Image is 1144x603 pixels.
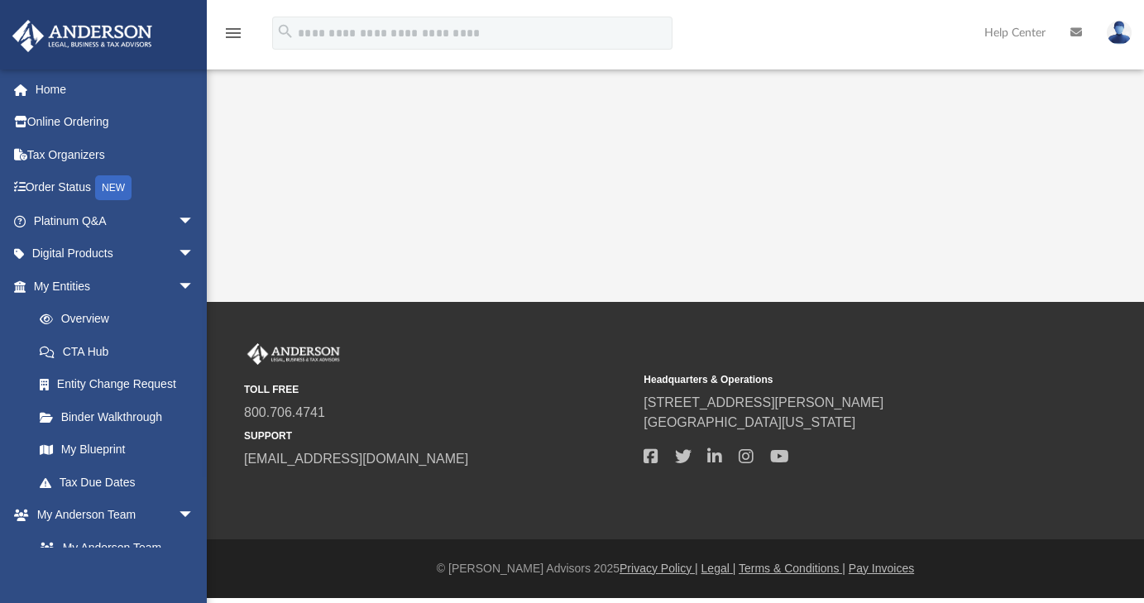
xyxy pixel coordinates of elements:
[849,562,914,575] a: Pay Invoices
[244,452,468,466] a: [EMAIL_ADDRESS][DOMAIN_NAME]
[12,237,219,270] a: Digital Productsarrow_drop_down
[23,335,219,368] a: CTA Hub
[23,466,219,499] a: Tax Due Dates
[178,204,211,238] span: arrow_drop_down
[644,372,1032,387] small: Headquarters & Operations
[12,106,219,139] a: Online Ordering
[223,31,243,43] a: menu
[644,395,883,409] a: [STREET_ADDRESS][PERSON_NAME]
[178,270,211,304] span: arrow_drop_down
[12,73,219,106] a: Home
[12,138,219,171] a: Tax Organizers
[620,562,698,575] a: Privacy Policy |
[644,415,855,429] a: [GEOGRAPHIC_DATA][US_STATE]
[95,175,132,200] div: NEW
[23,368,219,401] a: Entity Change Request
[12,499,211,532] a: My Anderson Teamarrow_drop_down
[12,171,219,205] a: Order StatusNEW
[244,343,343,365] img: Anderson Advisors Platinum Portal
[12,204,219,237] a: Platinum Q&Aarrow_drop_down
[207,560,1144,577] div: © [PERSON_NAME] Advisors 2025
[23,531,203,564] a: My Anderson Team
[178,237,211,271] span: arrow_drop_down
[223,23,243,43] i: menu
[701,562,736,575] a: Legal |
[244,382,632,397] small: TOLL FREE
[23,400,219,433] a: Binder Walkthrough
[23,433,211,467] a: My Blueprint
[178,499,211,533] span: arrow_drop_down
[7,20,157,52] img: Anderson Advisors Platinum Portal
[12,270,219,303] a: My Entitiesarrow_drop_down
[244,428,632,443] small: SUPPORT
[244,405,325,419] a: 800.706.4741
[739,562,845,575] a: Terms & Conditions |
[23,303,219,336] a: Overview
[276,22,294,41] i: search
[1107,21,1132,45] img: User Pic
